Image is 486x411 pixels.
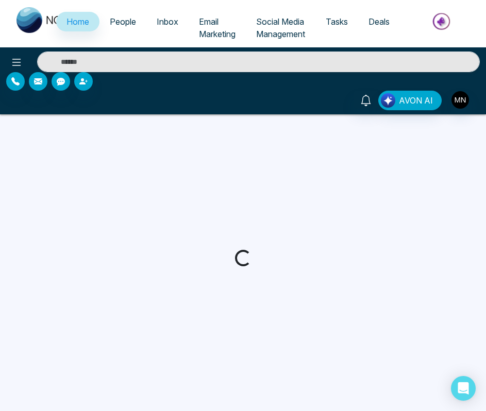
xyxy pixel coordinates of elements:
a: People [99,12,146,31]
span: AVON AI [399,94,433,107]
a: Tasks [315,12,358,31]
img: User Avatar [451,91,469,109]
img: Market-place.gif [405,10,480,33]
a: Email Marketing [189,12,246,44]
span: Email Marketing [199,16,236,39]
button: AVON AI [378,91,442,110]
a: Social Media Management [246,12,315,44]
a: Home [56,12,99,31]
span: Social Media Management [256,16,305,39]
img: Lead Flow [381,93,395,108]
div: Open Intercom Messenger [451,376,476,401]
span: Deals [368,16,390,27]
span: People [110,16,136,27]
a: Deals [358,12,400,31]
img: Nova CRM Logo [16,7,78,33]
span: Tasks [326,16,348,27]
a: Inbox [146,12,189,31]
span: Home [66,16,89,27]
span: Inbox [157,16,178,27]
